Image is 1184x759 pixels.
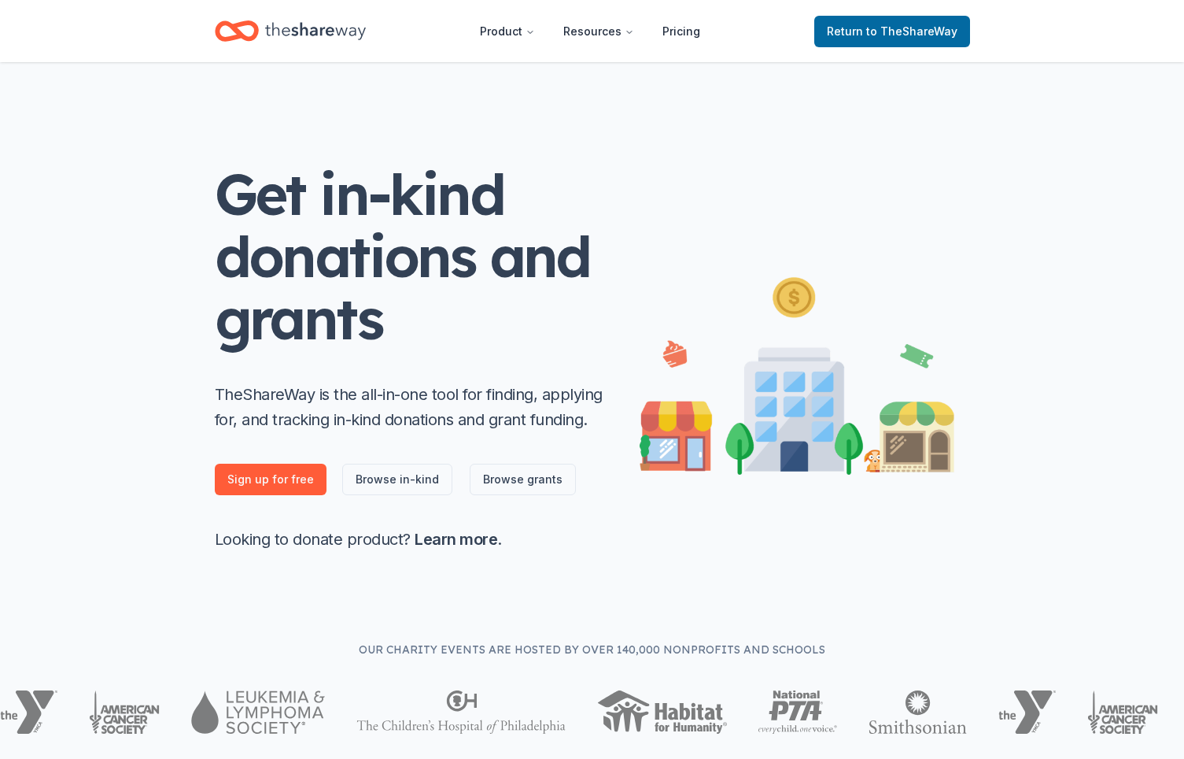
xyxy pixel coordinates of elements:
img: YMCA [998,691,1056,734]
span: to TheShareWay [866,24,957,38]
button: Resources [551,16,647,47]
img: National PTA [758,691,838,734]
img: American Cancer Society [1087,691,1159,734]
img: American Cancer Society [89,691,160,734]
img: Smithsonian [869,691,967,734]
a: Browse in-kind [342,464,452,495]
a: Pricing [650,16,713,47]
a: Returnto TheShareWay [814,16,970,47]
span: Return [827,22,957,41]
a: Browse grants [470,464,576,495]
img: Leukemia & Lymphoma Society [191,691,324,734]
p: Looking to donate product? . [215,527,608,552]
a: Learn more [415,530,497,549]
img: The Children's Hospital of Philadelphia [356,691,566,734]
a: Home [215,13,366,50]
img: Habitat for Humanity [597,691,727,734]
h1: Get in-kind donations and grants [215,163,608,350]
nav: Main [467,13,713,50]
a: Sign up for free [215,464,326,495]
button: Product [467,16,548,47]
p: TheShareWay is the all-in-one tool for finding, applying for, and tracking in-kind donations and ... [215,382,608,432]
img: Illustration for landing page [640,271,954,475]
